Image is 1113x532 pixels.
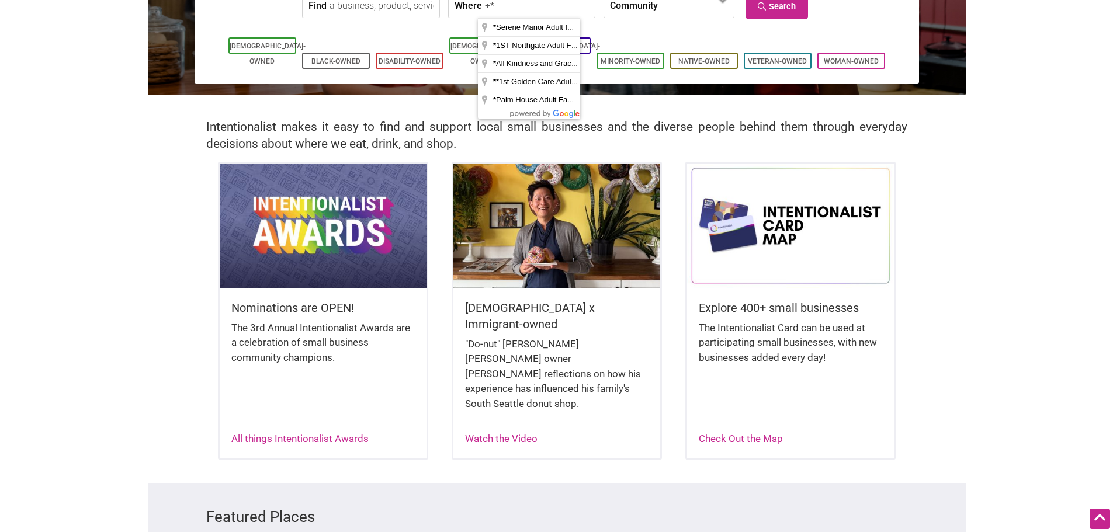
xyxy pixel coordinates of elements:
div: "Do-nut" [PERSON_NAME] [PERSON_NAME] owner [PERSON_NAME] reflections on how his experience has in... [465,337,649,423]
a: Minority-Owned [601,57,660,65]
h5: Nominations are OPEN! [231,300,415,316]
a: Native-Owned [678,57,730,65]
div: Scroll Back to Top [1090,509,1110,529]
div: The Intentionalist Card can be used at participating small businesses, with new businesses added ... [699,321,882,377]
a: Veteran-Owned [748,57,807,65]
a: [DEMOGRAPHIC_DATA]-Owned [450,42,526,65]
a: Woman-Owned [824,57,879,65]
span: Serene Manor Adult family Home [493,23,609,32]
h5: [DEMOGRAPHIC_DATA] x Immigrant-owned [465,300,649,332]
img: Intentionalist Card Map [687,164,894,287]
a: All things Intentionalist Awards [231,433,369,444]
h2: Intentionalist makes it easy to find and support local small businesses and the diverse people be... [206,119,907,152]
a: Black-Owned [311,57,360,65]
a: Disability-Owned [379,57,441,65]
span: *1st Golden Care Adult Family Home [493,77,622,86]
a: Watch the Video [465,433,538,444]
img: Intentionalist Awards [220,164,427,287]
span: Palm House Adult Family Home LLC [493,95,621,104]
h3: Featured Places [206,506,907,527]
span: 1ST Northgate Adult Family Home [493,41,613,50]
span: All Kindness and Grace [493,59,577,68]
div: The 3rd Annual Intentionalist Awards are a celebration of small business community champions. [231,321,415,377]
a: Check Out the Map [699,433,783,444]
a: [DEMOGRAPHIC_DATA]-Owned [230,42,306,65]
img: King Donuts - Hong Chhuor [453,164,660,287]
h5: Explore 400+ small businesses [699,300,882,316]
